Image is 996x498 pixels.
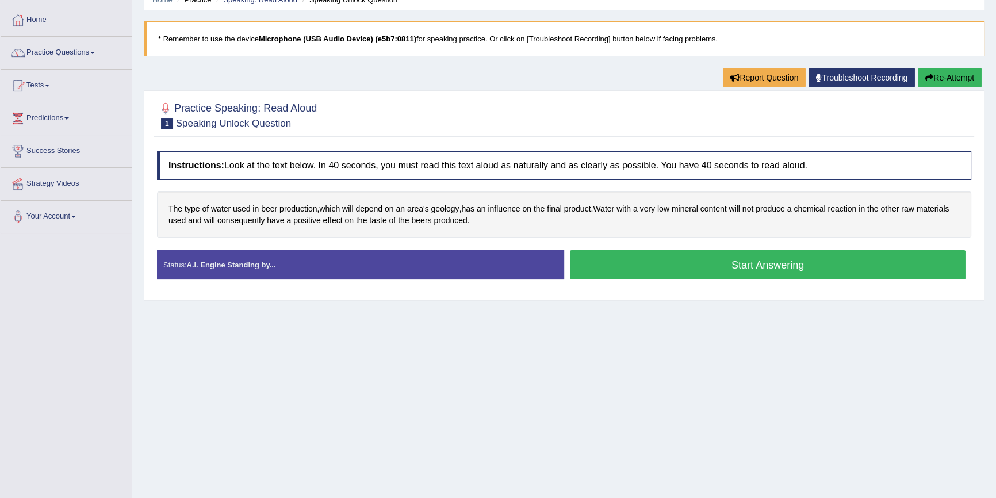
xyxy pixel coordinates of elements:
a: Your Account [1,201,132,229]
span: Click to see word definition [534,203,545,215]
span: Click to see word definition [880,203,899,215]
h2: Practice Speaking: Read Aloud [157,100,317,129]
span: Click to see word definition [593,203,614,215]
span: Click to see word definition [640,203,655,215]
span: Click to see word definition [204,214,215,227]
a: Predictions [1,102,132,131]
span: Click to see word definition [859,203,865,215]
b: Microphone (USB Audio Device) (e5b7:0811) [259,35,416,43]
span: Click to see word definition [168,214,186,227]
a: Success Stories [1,135,132,164]
span: Click to see word definition [411,214,431,227]
span: Click to see word definition [252,203,259,215]
span: Click to see word definition [901,203,914,215]
span: Click to see word definition [168,203,182,215]
span: Click to see word definition [188,214,201,227]
span: Click to see word definition [564,203,591,215]
span: Click to see word definition [742,203,753,215]
a: Strategy Videos [1,168,132,197]
span: Click to see word definition [211,203,231,215]
span: Click to see word definition [369,214,386,227]
span: Click to see word definition [293,214,320,227]
span: Click to see word definition [407,203,429,215]
b: Instructions: [168,160,224,170]
a: Practice Questions [1,37,132,66]
span: Click to see word definition [867,203,878,215]
span: Click to see word definition [917,203,949,215]
span: Click to see word definition [672,203,698,215]
span: Click to see word definition [185,203,200,215]
a: Home [1,4,132,33]
span: Click to see word definition [477,203,486,215]
a: Troubleshoot Recording [809,68,915,87]
span: Click to see word definition [261,203,277,215]
span: Click to see word definition [233,203,250,215]
span: Click to see word definition [828,203,856,215]
span: Click to see word definition [356,214,367,227]
span: Click to see word definition [657,203,669,215]
span: 1 [161,118,173,129]
span: Click to see word definition [488,203,520,215]
span: Click to see word definition [202,203,209,215]
span: Click to see word definition [756,203,785,215]
span: Click to see word definition [267,214,284,227]
div: Status: [157,250,564,279]
span: Click to see word definition [787,203,792,215]
span: Click to see word definition [633,203,638,215]
span: Click to see word definition [616,203,631,215]
button: Re-Attempt [918,68,982,87]
strong: A.I. Engine Standing by... [186,261,275,269]
span: Click to see word definition [398,214,409,227]
span: Click to see word definition [355,203,382,215]
span: Click to see word definition [279,203,317,215]
span: Click to see word definition [389,214,396,227]
span: Click to see word definition [434,214,467,227]
blockquote: * Remember to use the device for speaking practice. Or click on [Troubleshoot Recording] button b... [144,21,984,56]
span: Click to see word definition [287,214,292,227]
span: Click to see word definition [729,203,740,215]
span: Click to see word definition [396,203,405,215]
small: Speaking Unlock Question [176,118,291,129]
span: Click to see word definition [461,203,474,215]
span: Click to see word definition [700,203,727,215]
h4: Look at the text below. In 40 seconds, you must read this text aloud as naturally and as clearly ... [157,151,971,180]
span: Click to see word definition [431,203,459,215]
span: Click to see word definition [547,203,562,215]
a: Tests [1,70,132,98]
span: Click to see word definition [217,214,265,227]
span: Click to see word definition [522,203,531,215]
span: Click to see word definition [344,214,354,227]
span: Click to see word definition [794,203,825,215]
span: Click to see word definition [342,203,353,215]
span: Click to see word definition [319,203,340,215]
div: , , . . [157,191,971,238]
button: Report Question [723,68,806,87]
button: Start Answering [570,250,966,279]
span: Click to see word definition [385,203,394,215]
span: Click to see word definition [323,214,343,227]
